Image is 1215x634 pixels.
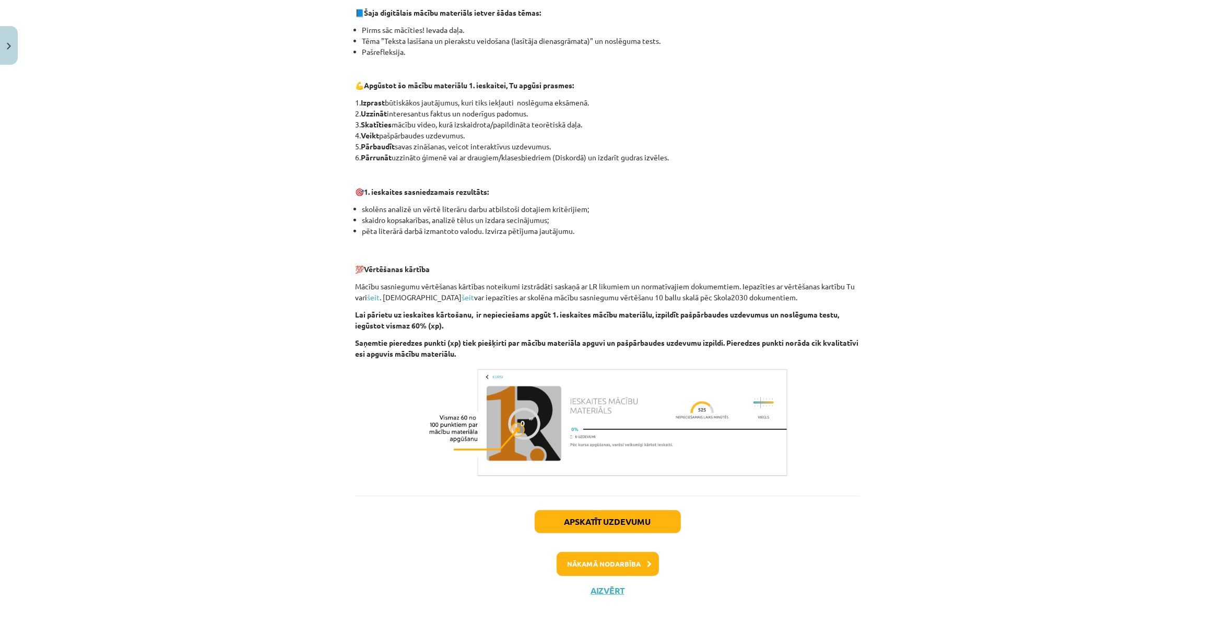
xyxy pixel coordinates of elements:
[7,43,11,50] img: icon-close-lesson-0947bae3869378f0d4975bcd49f059093ad1ed9edebbc8119c70593378902aed.svg
[362,226,860,248] li: pēta literārā darbā izmantoto valodu. Izvirza pētījuma jautājumu.
[362,36,860,46] li: Tēma "Teksta lasīšana un pierakstu veidošana (lasītāja dienasgrāmata)" un noslēguma tests.
[362,215,860,226] li: skaidro kopsakarības, analizē tēlus un izdara secinājumus;
[364,8,541,17] strong: Šaja digitālais mācību materiāls ietver šādas tēmas:
[362,204,860,215] li: skolēns analizē un vērtē literāru darbu atbilstoši dotajiem kritērijiem;
[356,310,840,330] b: Lai pārietu uz ieskaites kārtošanu, ir nepieciešams apgūt 1. ieskaites mācību materiālu, izpildīt...
[356,281,860,303] p: Mācību sasniegumu vērtēšanas kārtības noteikumi izstrādāti saskaņā ar LR likumiem un normatīvajie...
[364,264,430,274] b: Vērtēšanas kārtība
[588,585,628,596] button: Aizvērt
[361,109,387,118] b: Uzzināt
[535,510,681,533] button: Apskatīt uzdevumu
[364,80,574,90] b: Apgūstot šo mācību materiālu 1. ieskaitei, Tu apgūsi prasmes:
[362,25,860,36] li: Pirms sāc mācīties! Ievada daļa.
[356,7,860,18] p: 📘
[356,97,860,163] p: 1. būtiskākos jautājumus, kuri tiks iekļauti noslēguma eksāmenā. 2. interesantus faktus un noderī...
[361,142,395,151] b: Pārbaudīt
[361,98,385,107] b: Izprast
[361,131,380,140] b: Veikt
[364,187,489,196] strong: 1. ieskaites sasniedzamais rezultāts:
[557,552,659,576] button: Nākamā nodarbība
[361,152,392,162] b: Pārrunāt
[356,186,860,197] p: 🎯
[362,46,860,57] li: Pašrefleksija.
[356,338,859,358] b: Saņemtie pieredzes punkti (xp) tiek piešķirti par mācību materiāla apguvi un pašpārbaudes uzdevum...
[361,120,392,129] b: Skatīties
[356,253,860,275] p: 💯
[368,292,380,302] a: šeit
[356,80,860,91] p: 💪
[462,292,475,302] a: šeit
